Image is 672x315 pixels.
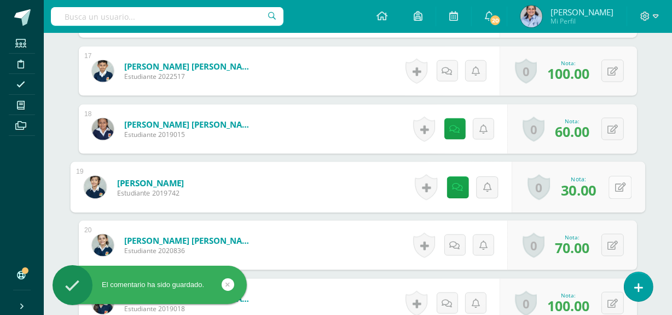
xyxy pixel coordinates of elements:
img: 25f0ea2516f75a03bee1fd0bd199b966.png [84,176,106,198]
span: 60.00 [555,122,589,141]
img: 5981a57c6f0b76c766c47d2c7951991b.png [92,60,114,82]
span: 100.00 [547,296,589,315]
a: [PERSON_NAME] [117,177,184,188]
a: 0 [523,233,544,258]
a: 0 [515,59,537,84]
a: 0 [523,117,544,142]
a: [PERSON_NAME] [PERSON_NAME] [124,61,256,72]
div: Nota: [555,233,589,241]
img: 264acc77fee2ad3f21113d1e7d1bbb3b.png [92,234,114,256]
span: Estudiante 2020836 [124,246,256,255]
span: 30.00 [561,180,596,199]
div: Nota: [547,59,589,67]
div: Nota: [547,291,589,299]
span: [PERSON_NAME] [551,7,613,18]
span: 20 [489,14,501,26]
span: Estudiante 2019015 [124,130,256,139]
span: Estudiante 2022517 [124,72,256,81]
div: El comentario ha sido guardado. [53,280,247,290]
span: 70.00 [555,238,589,257]
span: 100.00 [547,64,589,83]
a: [PERSON_NAME] [PERSON_NAME] [124,119,256,130]
img: 2ce2382b2e5b50dad60ef0824cdab3e1.png [92,118,114,140]
span: Mi Perfil [551,16,613,26]
a: 0 [528,175,550,201]
img: ed291a6e4bbbfccce2378d679137bedd.png [520,5,542,27]
span: Estudiante 2019742 [117,188,184,198]
input: Busca un usuario... [51,7,283,26]
a: [PERSON_NAME] [PERSON_NAME] [124,235,256,246]
div: Nota: [555,117,589,125]
span: Estudiante 2019018 [124,304,256,313]
div: Nota: [561,175,596,183]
